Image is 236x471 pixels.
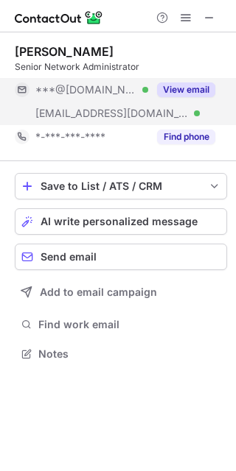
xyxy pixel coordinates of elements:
span: Send email [41,251,97,263]
span: AI write personalized message [41,216,198,227]
img: ContactOut v5.3.10 [15,9,103,26]
button: Add to email campaign [15,279,227,305]
div: Save to List / ATS / CRM [41,180,201,192]
span: Add to email campaign [40,286,157,298]
span: ***@[DOMAIN_NAME] [35,83,137,96]
span: [EMAIL_ADDRESS][DOMAIN_NAME] [35,107,189,120]
button: Reveal Button [157,130,215,144]
span: Find work email [38,318,221,331]
button: Send email [15,244,227,270]
button: Reveal Button [157,82,215,97]
button: save-profile-one-click [15,173,227,199]
div: [PERSON_NAME] [15,44,114,59]
button: AI write personalized message [15,208,227,235]
span: Notes [38,347,221,361]
button: Notes [15,344,227,364]
button: Find work email [15,314,227,335]
div: Senior Network Administrator [15,60,227,74]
